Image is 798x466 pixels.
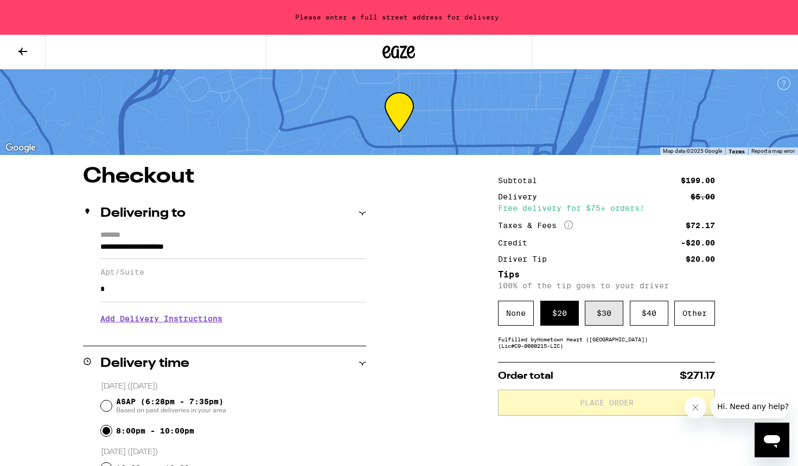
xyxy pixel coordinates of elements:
[100,331,366,340] p: We'll contact you at [PHONE_NUMBER] when we arrive
[116,406,226,415] span: Based on past deliveries in your area
[100,207,186,220] h2: Delivering to
[663,148,722,154] span: Map data ©2025 Google
[686,222,715,229] div: $72.17
[681,177,715,184] div: $199.00
[101,447,366,457] p: [DATE] ([DATE])
[585,301,623,326] div: $ 30
[686,255,715,263] div: $20.00
[498,390,715,416] button: Place Order
[116,426,194,435] label: 8:00pm - 10:00pm
[498,336,715,349] div: Fulfilled by Hometown Heart ([GEOGRAPHIC_DATA]) (Lic# C9-0000215-LIC )
[101,381,366,392] p: [DATE] ([DATE])
[691,193,715,200] div: $5.00
[498,255,554,263] div: Driver Tip
[680,371,715,381] span: $271.17
[3,141,39,155] a: Open this area in Google Maps (opens a new window)
[498,177,545,184] div: Subtotal
[83,166,366,187] h1: Checkout
[685,397,706,418] iframe: Close message
[116,397,226,415] span: ASAP (6:28pm - 7:35pm)
[498,301,534,326] div: None
[498,281,715,290] p: 100% of the tip goes to your driver
[580,399,634,406] span: Place Order
[729,148,745,154] a: Terms
[498,239,535,247] div: Credit
[498,270,715,279] h5: Tips
[498,371,553,381] span: Order total
[100,357,189,370] h2: Delivery time
[751,148,795,154] a: Report a map error
[674,301,715,326] div: Other
[100,268,366,276] label: Apt/Suite
[498,193,545,200] div: Delivery
[630,301,668,326] div: $ 40
[540,301,579,326] div: $ 20
[100,306,366,331] h3: Add Delivery Instructions
[498,204,715,212] div: Free delivery for $75+ orders!
[711,394,789,418] iframe: Message from company
[498,221,573,230] div: Taxes & Fees
[3,141,39,155] img: Google
[681,239,715,247] div: -$20.00
[755,423,789,457] iframe: Button to launch messaging window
